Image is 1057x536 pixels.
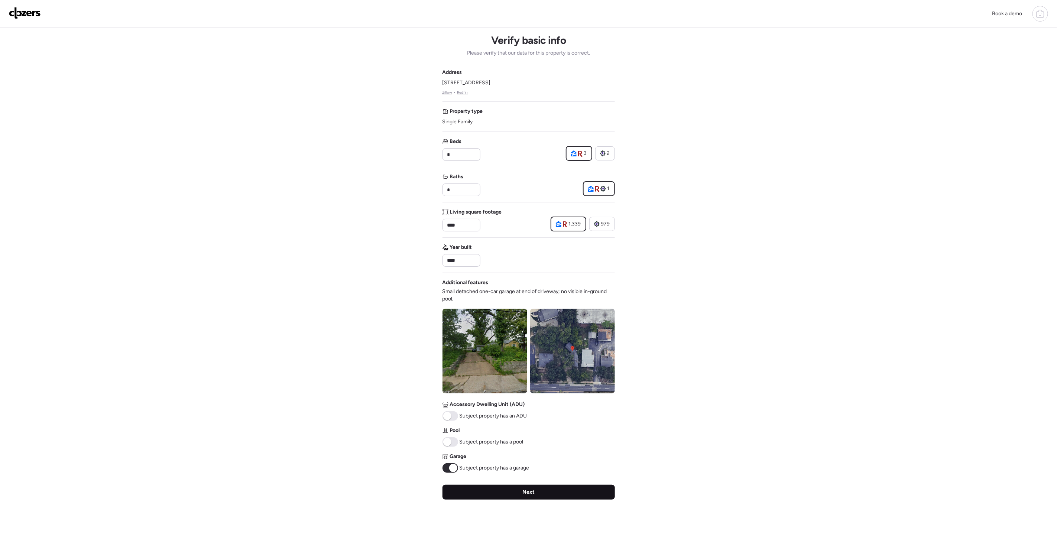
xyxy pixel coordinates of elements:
span: Beds [450,138,462,145]
h1: Verify basic info [491,34,566,46]
span: Single Family [442,118,473,126]
span: Property type [450,108,483,115]
span: Accessory Dwelling Unit (ADU) [450,401,525,408]
span: Small detached one-car garage at end of driveway; no visible in-ground pool. [442,288,615,303]
span: 2 [607,150,610,157]
span: Additional features [442,279,489,286]
span: Book a demo [992,10,1022,17]
span: Garage [450,453,467,460]
span: Subject property has a pool [460,438,523,446]
span: Subject property has an ADU [460,412,527,420]
span: 1 [607,185,610,192]
span: Year built [450,244,472,251]
span: Living square footage [450,208,502,216]
span: Pool [450,427,460,434]
span: 1,339 [569,220,581,228]
span: 979 [601,220,610,228]
span: Next [522,488,535,496]
span: Subject property has a garage [460,464,529,472]
span: • [454,90,455,95]
img: Logo [9,7,41,19]
span: 3 [584,150,587,157]
a: Zillow [442,90,453,95]
span: Baths [450,173,464,181]
span: [STREET_ADDRESS] [442,79,491,87]
span: Address [442,69,462,76]
a: Redfin [457,90,468,95]
span: Please verify that our data for this property is correct. [467,49,590,57]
